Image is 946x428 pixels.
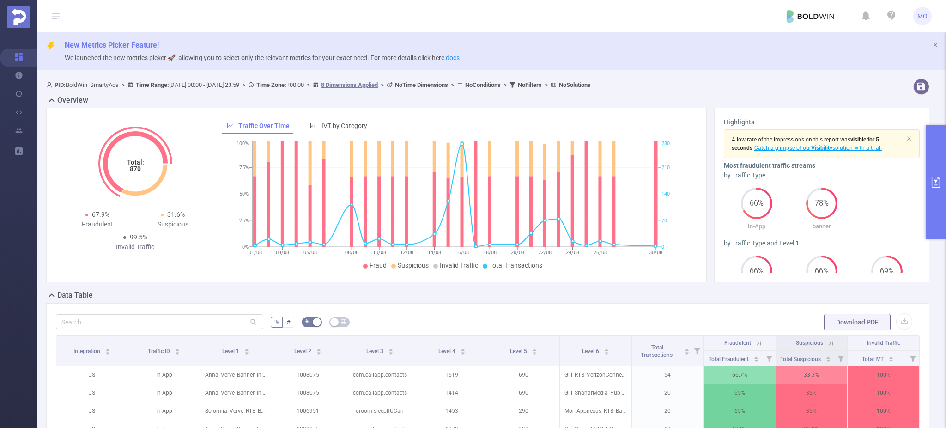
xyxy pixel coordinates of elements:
[811,145,832,151] b: Visibility
[932,42,939,48] i: icon: close
[388,347,394,353] div: Sort
[649,250,662,256] tspan: 30/08
[661,141,670,147] tspan: 280
[661,218,667,224] tspan: 70
[249,250,262,256] tspan: 01/08
[55,81,66,88] b: PID:
[724,162,815,169] b: Most fraudulent traffic streams
[92,211,109,218] span: 67.9%
[416,384,488,402] p: 1414
[175,347,180,353] div: Sort
[135,220,211,229] div: Suspicious
[780,356,822,362] span: Total Suspicious
[222,348,241,355] span: Level 1
[272,366,344,384] p: 1008075
[510,348,528,355] span: Level 5
[724,222,789,231] p: In-App
[661,191,670,197] tspan: 140
[532,347,537,353] div: Sort
[65,54,460,61] span: We launched the new metrics picker 🚀, allowing you to select only the relevant metrics for your e...
[272,402,344,420] p: 1006951
[136,81,169,88] b: Time Range:
[105,347,110,353] div: Sort
[446,54,460,61] a: docs
[460,347,466,353] div: Sort
[274,318,279,326] span: %
[148,348,171,355] span: Traffic ID
[604,347,609,350] i: icon: caret-up
[303,250,317,256] tspan: 05/08
[321,81,378,88] u: 8 Dimensions Applied
[128,402,200,420] p: In-App
[344,366,416,384] p: com.callapp.contacts
[906,351,919,366] i: Filter menu
[724,340,751,346] span: Fraudulent
[175,351,180,354] i: icon: caret-down
[763,351,776,366] i: Filter menu
[489,262,542,269] span: Total Transactions
[460,347,465,350] i: icon: caret-up
[825,355,831,361] div: Sort
[932,40,939,50] button: icon: close
[724,238,920,248] div: by Traffic Type and Level 1
[867,340,900,346] span: Invalid Traffic
[560,384,631,402] p: Gili_ShaharMedia_Pubmatic_RTB_banner_Inapp (ID161155)_[DOMAIN_NAME]_Schain
[848,402,919,420] p: 100%
[128,366,200,384] p: In-App
[378,81,387,88] span: >
[754,355,759,358] i: icon: caret-up
[848,384,919,402] p: 100%
[776,384,848,402] p: 35%
[582,348,600,355] span: Level 6
[239,218,249,224] tspan: 25%
[741,268,772,275] span: 66%
[388,347,393,350] i: icon: caret-up
[416,366,488,384] p: 1519
[704,402,776,420] p: 65%
[826,358,831,361] i: icon: caret-down
[888,355,894,361] div: Sort
[200,366,272,384] p: Anna_Verve_Banner_Innap_Video_Inapp_premiumWL_25.01
[483,250,497,256] tspan: 18/08
[200,384,272,402] p: Anna_Verve_Banner_Innap_Video_Inapp_premiumWL_25.01
[344,402,416,420] p: droom.sleepIfUCan
[370,262,387,269] span: Fraud
[400,250,413,256] tspan: 12/08
[438,348,457,355] span: Level 4
[316,347,321,350] i: icon: caret-up
[511,250,524,256] tspan: 20/08
[345,250,358,256] tspan: 08/08
[366,348,385,355] span: Level 3
[238,122,290,129] span: Traffic Over Time
[57,290,93,301] h2: Data Table
[127,159,144,166] tspan: Total:
[428,250,441,256] tspan: 14/08
[56,366,128,384] p: JS
[684,347,689,350] i: icon: caret-up
[56,402,128,420] p: JS
[691,336,703,366] i: Filter menu
[532,351,537,354] i: icon: caret-down
[824,314,891,330] button: Download PDF
[167,211,185,218] span: 31.6%
[862,356,885,362] span: Total IVT
[46,42,55,51] i: icon: thunderbolt
[632,366,703,384] p: 54
[917,7,928,25] span: MO
[488,402,560,420] p: 290
[796,340,823,346] span: Suspicious
[239,165,249,171] tspan: 75%
[227,122,233,129] i: icon: line-chart
[60,220,135,229] div: Fraudulent
[256,81,286,88] b: Time Zone:
[776,402,848,420] p: 35%
[848,366,919,384] p: 100%
[46,82,55,88] i: icon: user
[560,402,631,420] p: Mor_Appnexus_RTB_Banner_Inapp_FullWL_[DATE]
[56,314,263,329] input: Search...
[105,347,110,350] i: icon: caret-up
[566,250,579,256] tspan: 24/08
[373,250,386,256] tspan: 10/08
[834,351,847,366] i: Filter menu
[684,351,689,354] i: icon: caret-down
